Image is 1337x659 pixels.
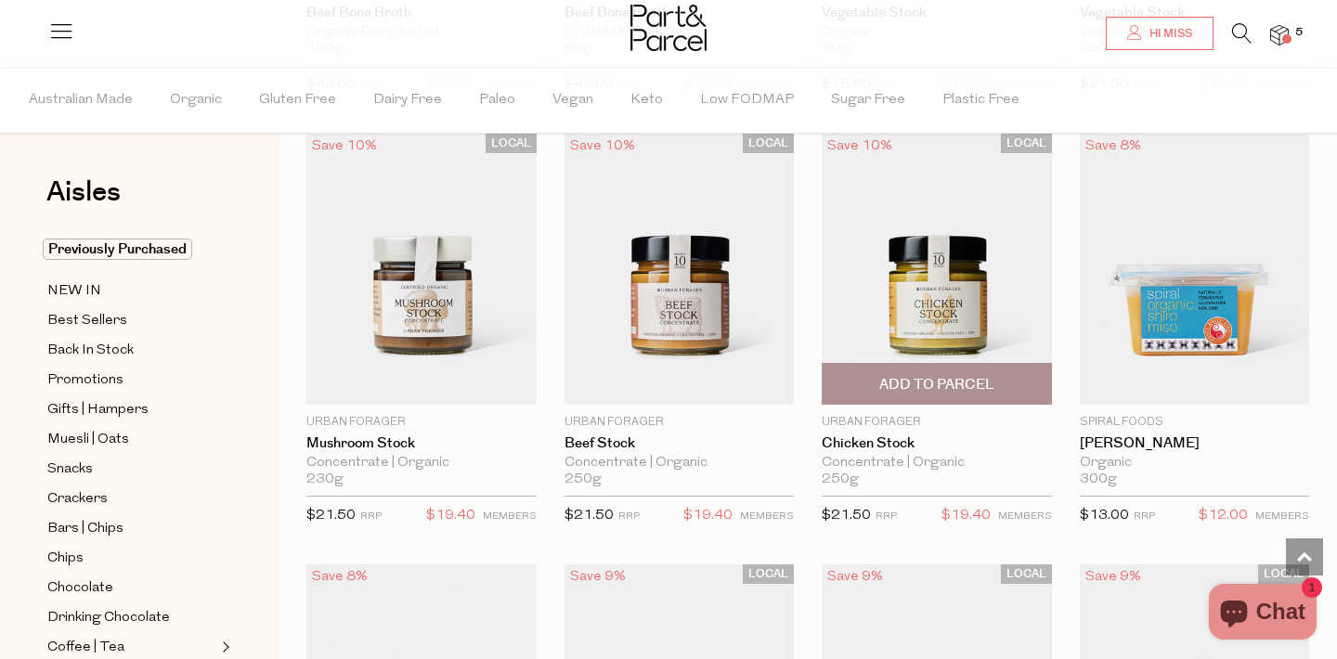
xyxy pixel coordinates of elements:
span: Chips [47,548,84,570]
a: Beef Stock [565,435,795,452]
a: Gifts | Hampers [47,398,216,421]
a: [PERSON_NAME] [1080,435,1310,452]
span: Dairy Free [373,68,442,133]
span: Promotions [47,369,123,392]
p: Urban Forager [565,414,795,431]
div: Concentrate | Organic [565,455,795,472]
span: $19.40 [941,504,991,528]
div: Save 10% [822,134,898,159]
span: Gluten Free [259,68,336,133]
span: Chocolate [47,577,113,600]
div: Save 8% [1080,134,1147,159]
a: Hi Miss [1106,17,1214,50]
span: $13.00 [1080,509,1129,523]
img: Beef Stock [565,134,795,405]
a: Coffee | Tea [47,636,216,659]
button: Expand/Collapse Coffee | Tea [217,636,230,658]
span: Gifts | Hampers [47,399,149,421]
small: RRP [360,511,382,522]
span: $21.50 [822,509,871,523]
p: Spiral Foods [1080,414,1310,431]
span: $19.40 [426,504,475,528]
a: NEW IN [47,279,216,303]
div: Organic [1080,455,1310,472]
button: Add To Parcel [822,363,1052,405]
span: LOCAL [486,134,537,153]
span: $21.50 [306,509,356,523]
img: Mushroom Stock [306,134,537,405]
small: RRP [876,511,897,522]
p: Urban Forager [306,414,537,431]
a: Chocolate [47,576,216,600]
div: Concentrate | Organic [822,455,1052,472]
span: Snacks [47,459,93,481]
span: Muesli | Oats [47,429,129,451]
img: Part&Parcel [630,5,707,51]
span: 250g [565,472,602,488]
p: Urban Forager [822,414,1052,431]
span: Coffee | Tea [47,637,124,659]
div: Save 10% [306,134,383,159]
span: Plastic Free [942,68,1019,133]
a: Best Sellers [47,309,216,332]
span: LOCAL [1258,564,1309,584]
a: Chicken Stock [822,435,1052,452]
span: LOCAL [1001,564,1052,584]
a: 5 [1270,25,1289,45]
a: Aisles [46,178,121,225]
span: LOCAL [1001,134,1052,153]
inbox-online-store-chat: Shopify online store chat [1203,584,1322,644]
span: 250g [822,472,859,488]
span: Drinking Chocolate [47,607,170,629]
span: Aisles [46,172,121,213]
small: RRP [1134,511,1155,522]
span: Crackers [47,488,108,510]
span: Paleo [479,68,515,133]
span: Best Sellers [47,310,127,332]
span: $19.40 [683,504,733,528]
small: MEMBERS [483,511,537,522]
a: Snacks [47,458,216,481]
span: Hi Miss [1145,26,1192,42]
span: LOCAL [743,564,794,584]
a: Previously Purchased [47,239,216,261]
span: Add To Parcel [879,375,994,394]
div: Concentrate | Organic [306,455,537,472]
a: Back In Stock [47,339,216,362]
a: Muesli | Oats [47,428,216,451]
span: LOCAL [743,134,794,153]
span: Vegan [552,68,593,133]
span: Sugar Free [831,68,905,133]
small: MEMBERS [1255,511,1309,522]
span: Australian Made [29,68,133,133]
span: Bars | Chips [47,518,123,540]
img: Chicken Stock [822,134,1052,405]
div: Save 9% [565,564,631,589]
img: Shiro Miso [1080,134,1310,405]
a: Promotions [47,368,216,392]
span: 230g [306,472,344,488]
small: RRP [618,511,640,522]
a: Bars | Chips [47,517,216,540]
span: 300g [1080,472,1117,488]
small: MEMBERS [740,511,794,522]
span: $21.50 [565,509,614,523]
span: Low FODMAP [700,68,794,133]
div: Save 9% [1080,564,1147,589]
a: Chips [47,547,216,570]
small: MEMBERS [998,511,1052,522]
a: Crackers [47,487,216,510]
span: 5 [1291,24,1307,41]
span: Back In Stock [47,340,134,362]
span: NEW IN [47,280,101,303]
a: Mushroom Stock [306,435,537,452]
div: Save 8% [306,564,373,589]
a: Drinking Chocolate [47,606,216,629]
span: Organic [170,68,222,133]
div: Save 9% [822,564,889,589]
span: Keto [630,68,663,133]
div: Save 10% [565,134,641,159]
span: $12.00 [1199,504,1248,528]
span: Previously Purchased [43,239,192,260]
